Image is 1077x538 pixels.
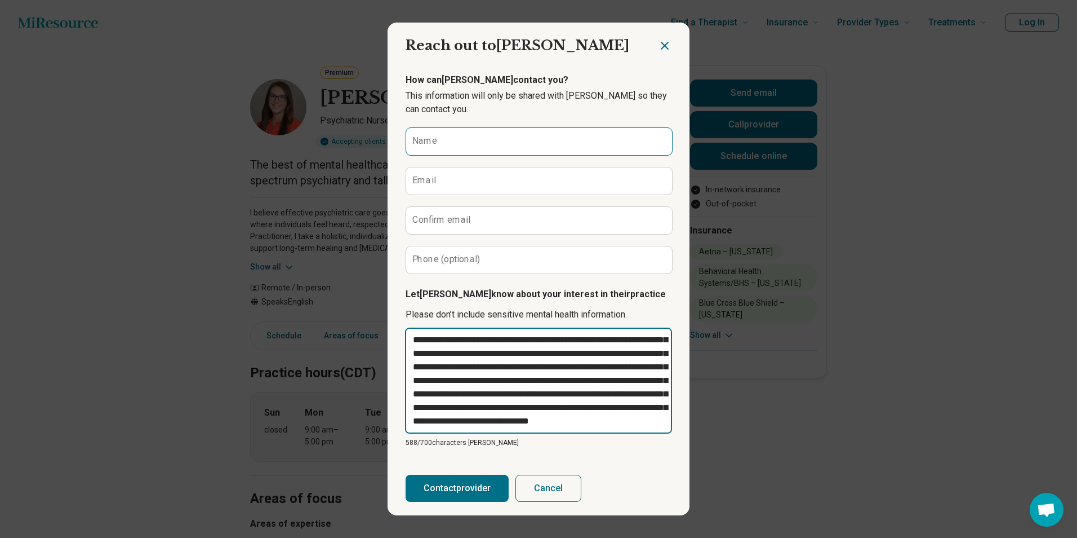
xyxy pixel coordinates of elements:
[658,39,671,52] button: Close dialog
[406,475,509,502] button: Contactprovider
[406,438,671,448] p: 588/ 700 characters [PERSON_NAME]
[406,89,671,116] p: This information will only be shared with [PERSON_NAME] so they can contact you.
[406,288,671,301] p: Let [PERSON_NAME] know about your interest in their practice
[515,475,581,502] button: Cancel
[406,308,671,321] p: Please don’t include sensitive mental health information.
[412,215,470,224] label: Confirm email
[412,136,437,145] label: Name
[406,37,629,54] span: Reach out to [PERSON_NAME]
[406,73,671,87] p: How can [PERSON_NAME] contact you?
[412,176,436,185] label: Email
[412,255,480,264] label: Phone (optional)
